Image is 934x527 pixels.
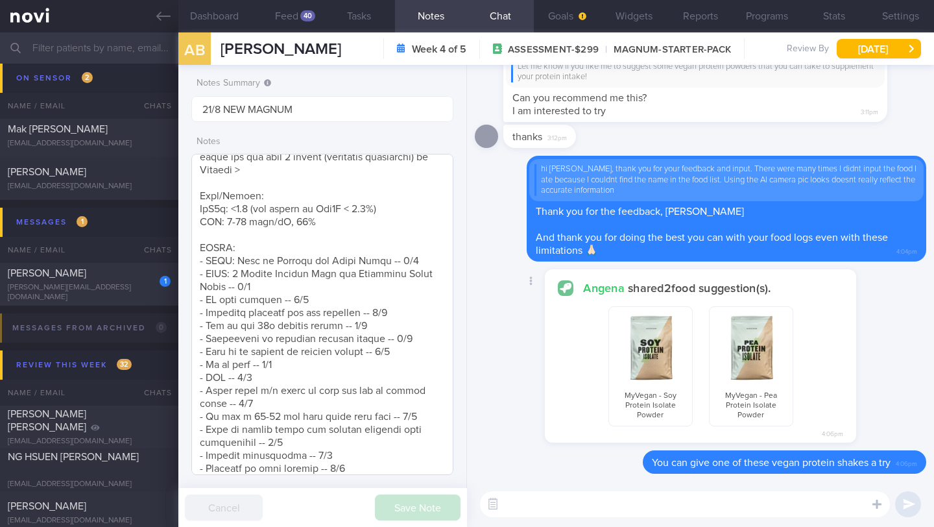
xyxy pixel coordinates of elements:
span: ASSESSMENT-$299 [508,43,599,56]
div: Messages [13,214,91,231]
span: You can give one of these vegan protein shakes a try [652,458,891,468]
span: Review By [787,43,829,55]
span: 3:12pm [547,130,567,143]
span: 3:11pm [861,104,878,117]
div: MyVegan - Pea Protein Isolate Powder [709,306,793,426]
span: Mak [PERSON_NAME] [8,124,108,134]
button: [DATE] [837,39,921,58]
div: 1 [160,276,171,287]
div: shared 2 food suggestion(s). [558,280,843,297]
img: MyVegan - Pea Protein Isolate Powder [715,312,787,385]
span: NG HSUEN [PERSON_NAME] [8,452,139,462]
div: [PERSON_NAME][EMAIL_ADDRESS][DOMAIN_NAME] [8,283,171,302]
div: 40 [300,10,315,21]
span: And thank you for doing the best you can with your food logs even with these limitations 🙏🏻 [536,232,888,256]
div: Let me know if you like me to suggest some vegan protein powders that you can take to supplement ... [511,62,880,83]
div: Chats [126,237,178,263]
span: [PERSON_NAME] [8,167,86,177]
div: hi [PERSON_NAME], thank you for your feedback and input. There were many times I didnt input the ... [534,164,918,196]
div: Review this week [13,356,135,374]
div: Messages from Archived [9,319,170,337]
div: MyVegan - Soy Protein Isolate Powder [608,306,693,426]
span: 0 [156,322,167,333]
span: 32 [117,359,132,370]
div: Chats [126,380,178,406]
strong: Week 4 of 5 [412,43,466,56]
div: AB [171,25,219,75]
div: [EMAIL_ADDRESS][DOMAIN_NAME] [8,182,171,191]
span: Can you recommend me this? [512,93,647,103]
div: [EMAIL_ADDRESS][DOMAIN_NAME] [8,139,171,149]
span: [PERSON_NAME] [PERSON_NAME] [8,409,86,432]
div: [EMAIL_ADDRESS][DOMAIN_NAME] [8,480,171,489]
strong: Angena [583,283,628,295]
span: I am interested to try [512,106,606,116]
label: Notes Summary [197,78,448,90]
img: MyVegan - Soy Protein Isolate Powder [614,312,687,385]
span: 4:04pm [896,244,917,256]
span: [PERSON_NAME] [8,268,86,278]
span: thanks [512,132,542,142]
span: 4:06pm [822,426,843,439]
div: [EMAIL_ADDRESS][DOMAIN_NAME] [8,437,171,447]
span: MAGNUM-STARTER-PACK [599,43,731,56]
span: 1 [77,216,88,227]
span: [PERSON_NAME] [8,501,86,511]
div: [EMAIL_ADDRESS][DOMAIN_NAME] [8,516,171,526]
span: Thank you for the feedback, [PERSON_NAME] [536,206,744,217]
label: Notes [197,136,448,148]
span: [PERSON_NAME] [221,42,341,57]
span: 4:06pm [896,456,917,469]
